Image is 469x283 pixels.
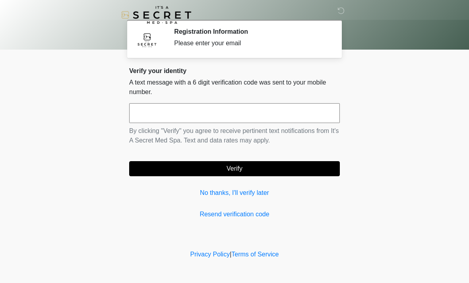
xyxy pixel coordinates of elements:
[129,210,340,219] a: Resend verification code
[135,28,159,52] img: Agent Avatar
[129,67,340,75] h2: Verify your identity
[129,188,340,198] a: No thanks, I'll verify later
[190,251,230,258] a: Privacy Policy
[129,126,340,145] p: By clicking "Verify" you agree to receive pertinent text notifications from It's A Secret Med Spa...
[174,39,328,48] div: Please enter your email
[121,6,191,24] img: It's A Secret Med Spa Logo
[129,161,340,176] button: Verify
[129,78,340,97] p: A text message with a 6 digit verification code was sent to your mobile number.
[174,28,328,35] h2: Registration Information
[231,251,279,258] a: Terms of Service
[230,251,231,258] a: |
